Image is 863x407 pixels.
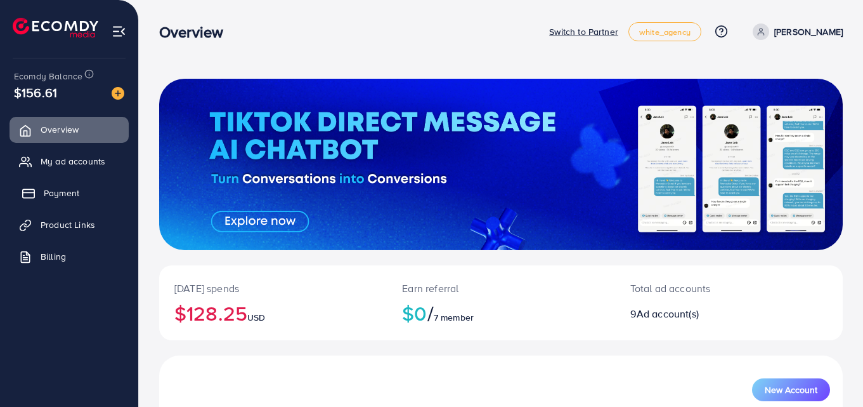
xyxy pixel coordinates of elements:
[434,311,474,324] span: 7 member
[41,155,105,168] span: My ad accounts
[247,311,265,324] span: USD
[809,350,853,397] iframe: Chat
[402,281,599,296] p: Earn referral
[630,308,771,320] h2: 9
[41,250,66,263] span: Billing
[14,70,82,83] span: Ecomdy Balance
[10,117,129,142] a: Overview
[637,307,699,321] span: Ad account(s)
[10,180,129,206] a: Payment
[10,149,129,174] a: My ad accounts
[44,187,79,199] span: Payment
[748,23,843,40] a: [PERSON_NAME]
[549,24,618,39] p: Switch to Partner
[41,123,79,136] span: Overview
[41,218,95,231] span: Product Links
[174,281,372,296] p: [DATE] spends
[10,244,129,269] a: Billing
[630,281,771,296] p: Total ad accounts
[752,378,830,401] button: New Account
[774,24,843,39] p: [PERSON_NAME]
[765,385,817,394] span: New Account
[174,301,372,325] h2: $128.25
[639,28,691,36] span: white_agency
[159,23,233,41] h3: Overview
[427,298,434,328] span: /
[112,24,126,39] img: menu
[13,18,98,37] img: logo
[628,22,701,41] a: white_agency
[14,83,57,102] span: $156.61
[402,301,599,325] h2: $0
[10,212,129,237] a: Product Links
[112,87,124,100] img: image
